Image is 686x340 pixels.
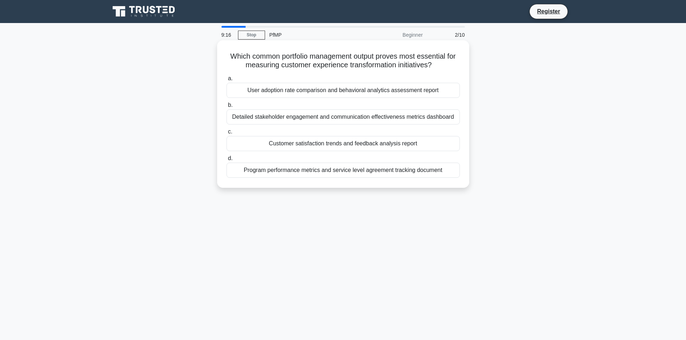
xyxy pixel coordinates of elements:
[227,136,460,151] div: Customer satisfaction trends and feedback analysis report
[427,28,469,42] div: 2/10
[364,28,427,42] div: Beginner
[217,28,238,42] div: 9:16
[238,31,265,40] a: Stop
[533,7,564,16] a: Register
[227,109,460,124] div: Detailed stakeholder engagement and communication effectiveness metrics dashboard
[228,75,233,81] span: a.
[265,28,364,42] div: PfMP
[228,128,232,135] span: c.
[227,83,460,98] div: User adoption rate comparison and behavioral analytics assessment report
[228,155,233,161] span: d.
[227,163,460,178] div: Program performance metrics and service level agreement tracking document
[226,52,461,70] h5: Which common portfolio management output proves most essential for measuring customer experience ...
[228,102,233,108] span: b.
